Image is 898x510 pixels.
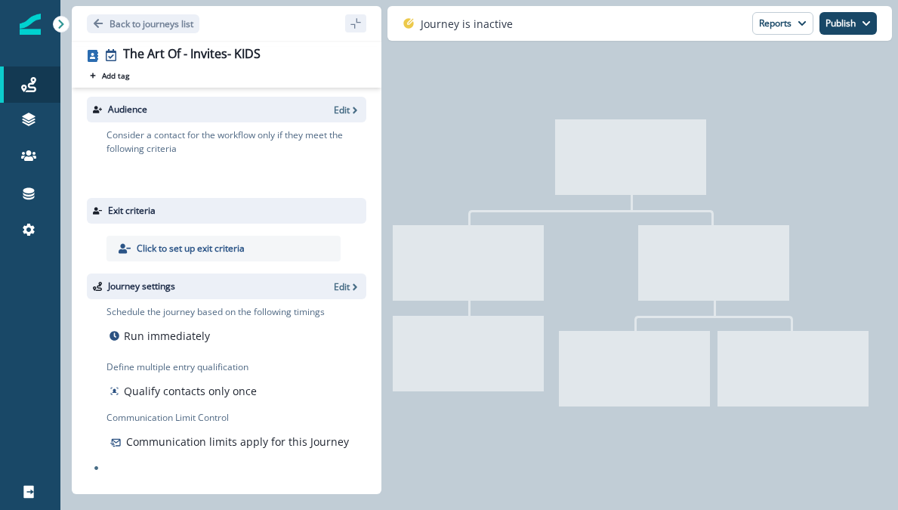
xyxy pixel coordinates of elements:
[124,328,210,344] p: Run immediately
[345,14,366,32] button: sidebar collapse toggle
[334,104,360,116] button: Edit
[126,434,349,450] p: Communication limits apply for this Journey
[752,12,813,35] button: Reports
[108,280,175,293] p: Journey settings
[124,383,257,399] p: Qualify contacts only once
[87,70,132,82] button: Add tag
[123,47,261,63] div: The Art Of - Invites- KIDS
[334,280,350,293] p: Edit
[106,411,366,425] p: Communication Limit Control
[334,104,350,116] p: Edit
[108,204,156,218] p: Exit criteria
[334,280,360,293] button: Edit
[106,305,325,319] p: Schedule the journey based on the following timings
[421,16,513,32] p: Journey is inactive
[87,14,199,33] button: Go back
[108,103,147,116] p: Audience
[137,242,245,255] p: Click to set up exit criteria
[20,14,41,35] img: Inflection
[106,360,260,374] p: Define multiple entry qualification
[110,17,193,30] p: Back to journeys list
[106,128,366,156] p: Consider a contact for the workflow only if they meet the following criteria
[102,71,129,80] p: Add tag
[819,12,877,35] button: Publish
